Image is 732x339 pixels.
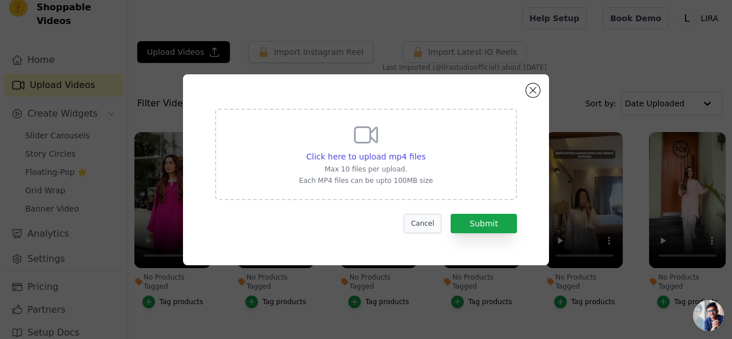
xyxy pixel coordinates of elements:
[307,152,426,161] span: Click here to upload mp4 files
[693,300,724,331] div: Open chat
[404,214,442,233] button: Cancel
[451,214,517,233] button: Submit
[526,83,540,97] button: Close modal
[299,165,433,174] p: Max 10 files per upload.
[299,176,433,185] p: Each MP4 files can be upto 100MB size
